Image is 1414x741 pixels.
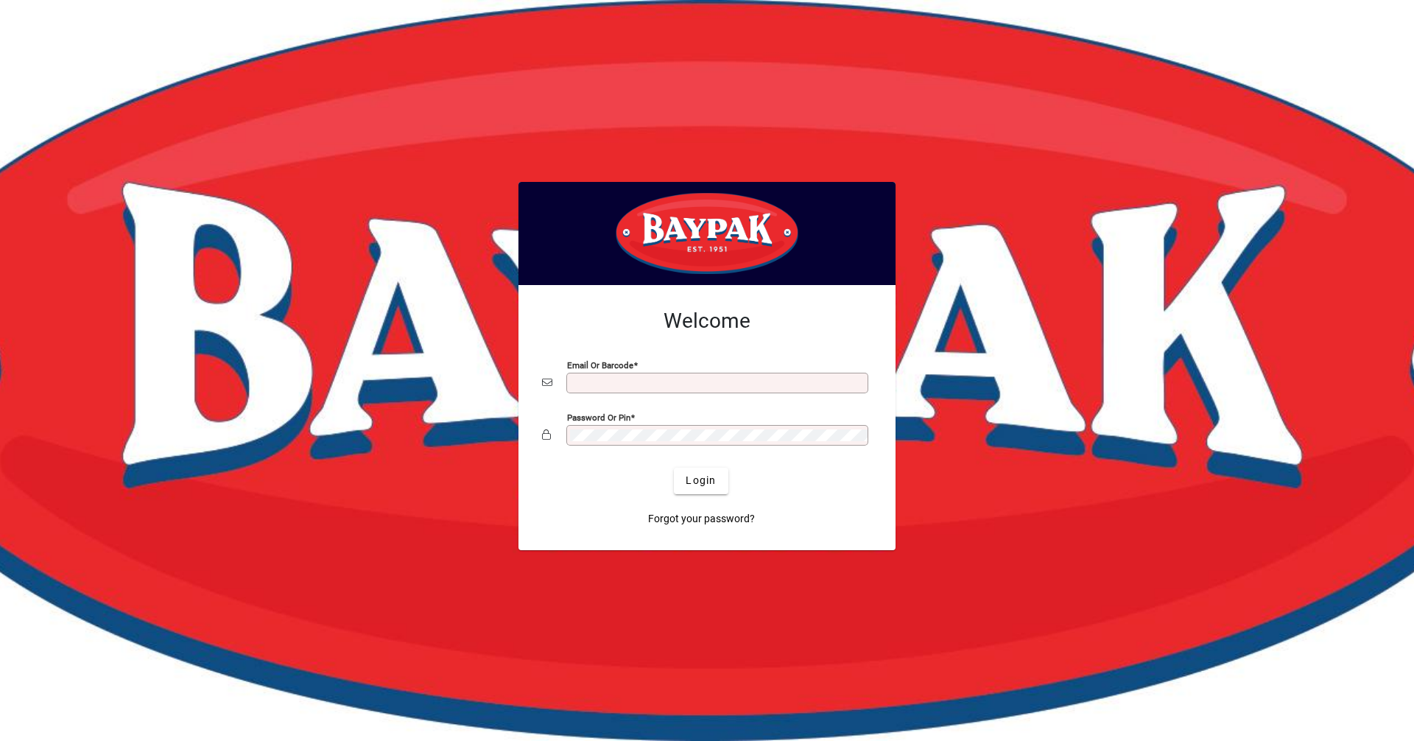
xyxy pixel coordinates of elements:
[542,309,872,334] h2: Welcome
[648,511,755,527] span: Forgot your password?
[642,506,761,533] a: Forgot your password?
[674,468,728,494] button: Login
[686,473,716,488] span: Login
[567,412,630,422] mat-label: Password or Pin
[567,359,633,370] mat-label: Email or Barcode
